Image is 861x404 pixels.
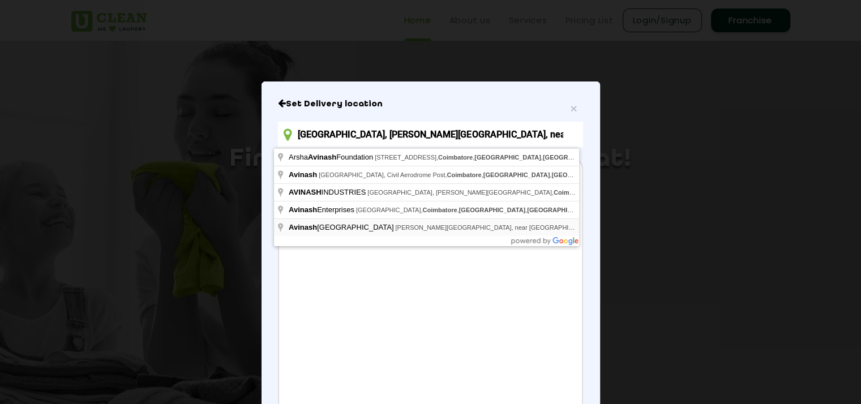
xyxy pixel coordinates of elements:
span: Avinash [308,153,336,161]
h6: Close [278,98,582,110]
span: INDUSTRIES [289,188,367,196]
span: Coimbatore [438,154,473,161]
input: Enter location [278,122,582,147]
span: [GEOGRAPHIC_DATA], Civil Aerodrome Post, , , [319,171,618,178]
span: Enterprises [289,205,356,214]
span: [PERSON_NAME][GEOGRAPHIC_DATA], near [GEOGRAPHIC_DATA], [GEOGRAPHIC_DATA], , , [395,224,835,231]
span: [GEOGRAPHIC_DATA], [PERSON_NAME][GEOGRAPHIC_DATA], , , [367,189,725,196]
span: Avinash [289,170,317,179]
span: [STREET_ADDRESS], , , [375,154,609,161]
button: Close [570,102,577,114]
span: Coimbatore [554,189,588,196]
span: [GEOGRAPHIC_DATA] [459,207,526,213]
span: AVINASH [289,188,322,196]
span: [GEOGRAPHIC_DATA], , , [356,207,594,213]
span: [GEOGRAPHIC_DATA] [483,171,550,178]
span: Avinash [289,205,317,214]
span: [GEOGRAPHIC_DATA] [543,154,610,161]
span: Avinash [289,223,317,231]
span: [GEOGRAPHIC_DATA] [474,154,541,161]
span: Arsha Foundation [289,153,375,161]
span: [GEOGRAPHIC_DATA] [551,171,618,178]
span: Coimbatore [422,207,457,213]
span: [GEOGRAPHIC_DATA] [289,223,395,231]
span: × [570,102,577,115]
span: Coimbatore [447,171,481,178]
span: [GEOGRAPHIC_DATA] [527,207,594,213]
